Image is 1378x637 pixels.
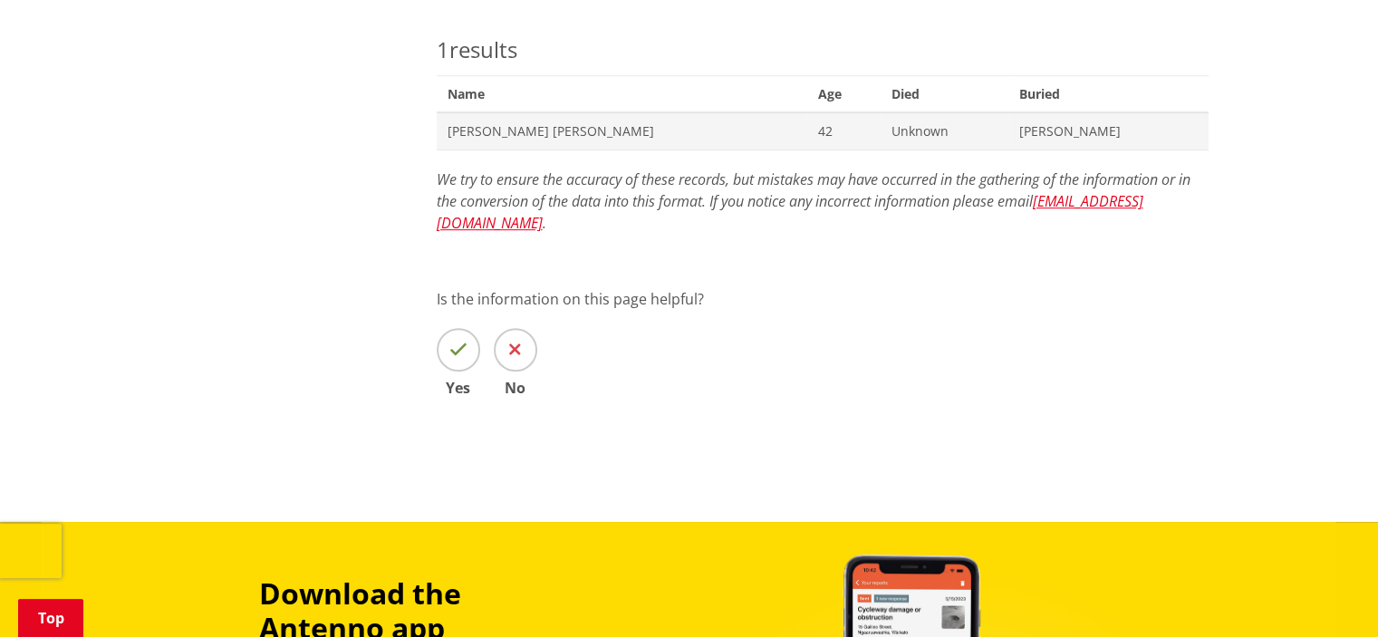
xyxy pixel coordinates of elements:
[1019,122,1198,140] span: [PERSON_NAME]
[891,122,997,140] span: Unknown
[437,288,1209,310] p: Is the information on this page helpful?
[494,381,537,395] span: No
[817,122,869,140] span: 42
[448,122,796,140] span: [PERSON_NAME] [PERSON_NAME]
[806,75,880,112] span: Age
[881,75,1008,112] span: Died
[18,599,83,637] a: Top
[437,75,807,112] span: Name
[437,169,1190,233] em: We try to ensure the accuracy of these records, but mistakes may have occurred in the gathering o...
[1295,561,1360,626] iframe: Messenger Launcher
[437,191,1143,233] a: [EMAIL_ADDRESS][DOMAIN_NAME]
[437,112,1209,150] a: [PERSON_NAME] [PERSON_NAME] 42 Unknown [PERSON_NAME]
[437,381,480,395] span: Yes
[437,34,449,64] span: 1
[1008,75,1209,112] span: Buried
[437,34,1209,66] p: results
